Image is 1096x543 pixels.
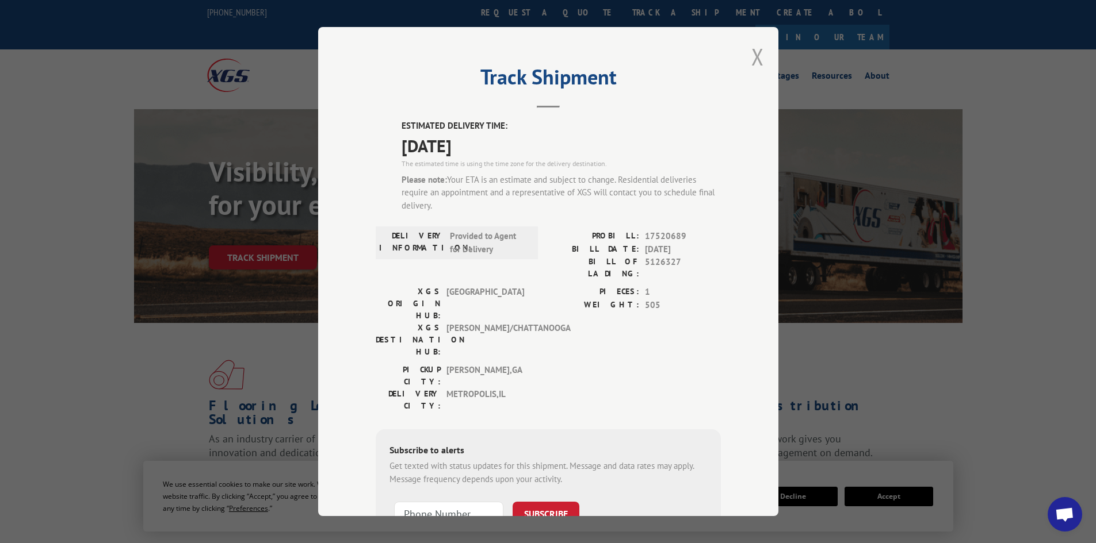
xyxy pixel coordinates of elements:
span: METROPOLIS , IL [446,388,524,412]
button: SUBSCRIBE [513,502,579,526]
span: 17520689 [645,230,721,243]
label: ESTIMATED DELIVERY TIME: [402,120,721,133]
label: WEIGHT: [548,299,639,312]
strong: Please note: [402,174,447,185]
div: The estimated time is using the time zone for the delivery destination. [402,159,721,169]
span: 505 [645,299,721,312]
label: XGS ORIGIN HUB: [376,286,441,322]
label: DELIVERY INFORMATION: [379,230,444,256]
span: [PERSON_NAME] , GA [446,364,524,388]
label: BILL OF LADING: [548,256,639,280]
label: PICKUP CITY: [376,364,441,388]
input: Phone Number [394,502,503,526]
div: Get texted with status updates for this shipment. Message and data rates may apply. Message frequ... [389,460,707,486]
button: Close modal [751,41,764,72]
span: [PERSON_NAME]/CHATTANOOGA [446,322,524,358]
span: [DATE] [402,133,721,159]
label: XGS DESTINATION HUB: [376,322,441,358]
span: [DATE] [645,243,721,256]
label: DELIVERY CITY: [376,388,441,412]
div: Subscribe to alerts [389,443,707,460]
h2: Track Shipment [376,69,721,91]
label: PIECES: [548,286,639,299]
div: Your ETA is an estimate and subject to change. Residential deliveries require an appointment and ... [402,174,721,213]
span: Provided to Agent for Delivery [450,230,528,256]
label: PROBILL: [548,230,639,243]
span: 5126327 [645,256,721,280]
a: Open chat [1048,497,1082,532]
label: BILL DATE: [548,243,639,256]
span: [GEOGRAPHIC_DATA] [446,286,524,322]
span: 1 [645,286,721,299]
